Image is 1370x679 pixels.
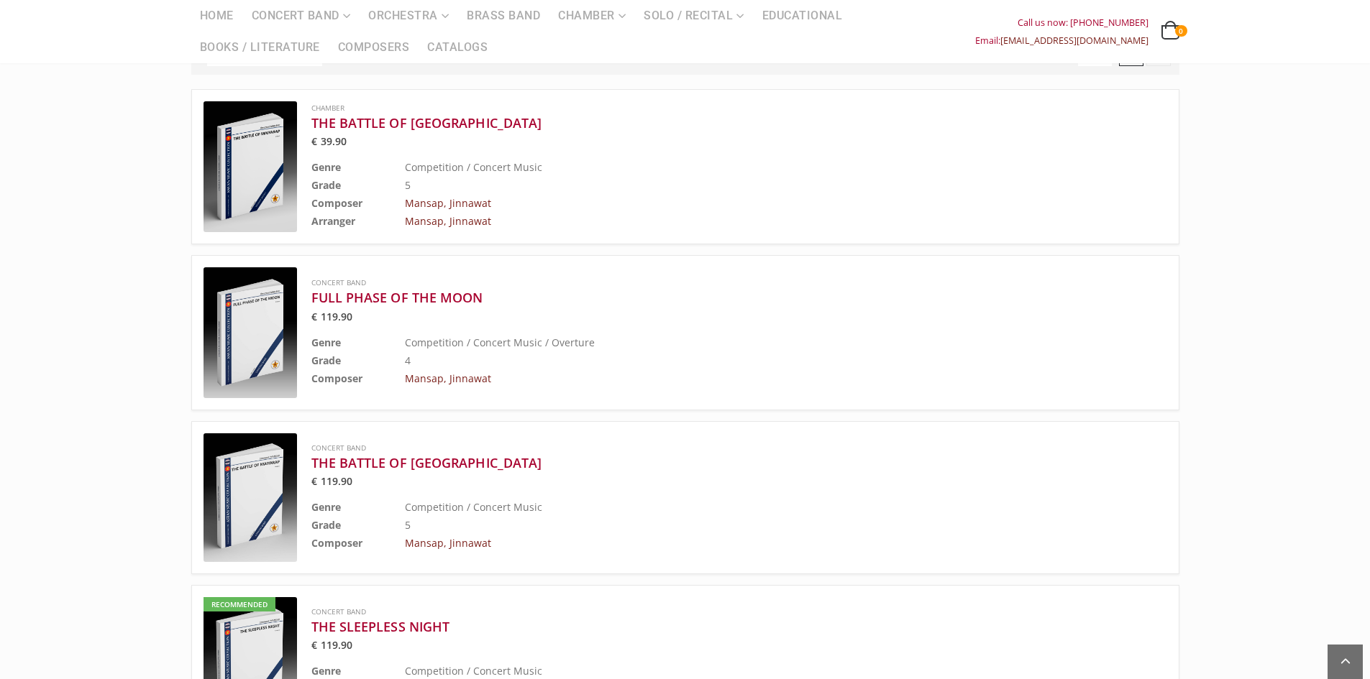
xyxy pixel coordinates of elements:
b: Composer [311,371,362,385]
b: Genre [311,336,341,349]
a: [EMAIL_ADDRESS][DOMAIN_NAME] [1000,34,1148,47]
div: Call us now: [PHONE_NUMBER] [975,14,1148,32]
a: Mansap, Jinnawat [405,214,491,228]
a: Mansap, Jinnawat [405,536,491,550]
bdi: 39.90 [311,134,347,148]
b: Grade [311,354,341,367]
b: Genre [311,500,341,514]
b: Grade [311,518,341,532]
b: Genre [311,160,341,174]
a: Composers [329,32,419,63]
a: Books / Literature [191,32,329,63]
a: THE SLEEPLESS NIGHT [311,618,1095,635]
td: 5 [405,516,1095,534]
bdi: 119.90 [311,638,353,652]
b: Arranger [311,214,355,228]
td: Competition / Concert Music [405,158,1095,176]
b: Genre [311,664,341,678]
a: Catalogs [419,32,496,63]
b: Grade [311,178,341,192]
span: € [311,474,317,488]
a: THE BATTLE OF [GEOGRAPHIC_DATA] [311,114,1095,131]
span: € [311,134,317,148]
a: Mansap, Jinnawat [405,196,491,210]
a: Concert Band [311,606,366,616]
td: 4 [405,351,1095,369]
b: Composer [311,536,362,550]
a: Concert Band [311,443,366,453]
span: € [311,310,317,323]
bdi: 119.90 [311,474,353,488]
td: Competition / Concert Music [405,498,1095,516]
div: Email: [975,32,1148,50]
a: Concert Band [311,277,366,287]
a: FULL PHASE OF THE MOON [311,289,1095,306]
td: 5 [405,176,1095,194]
div: Recommended [204,597,275,611]
b: Composer [311,196,362,210]
td: Competition / Concert Music / Overture [405,333,1095,351]
a: Mansap, Jinnawat [405,371,491,385]
span: € [311,638,317,652]
bdi: 119.90 [311,310,353,323]
a: THE BATTLE OF [GEOGRAPHIC_DATA] [311,454,1095,471]
a: Chamber [311,103,344,113]
span: 0 [1175,25,1187,37]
